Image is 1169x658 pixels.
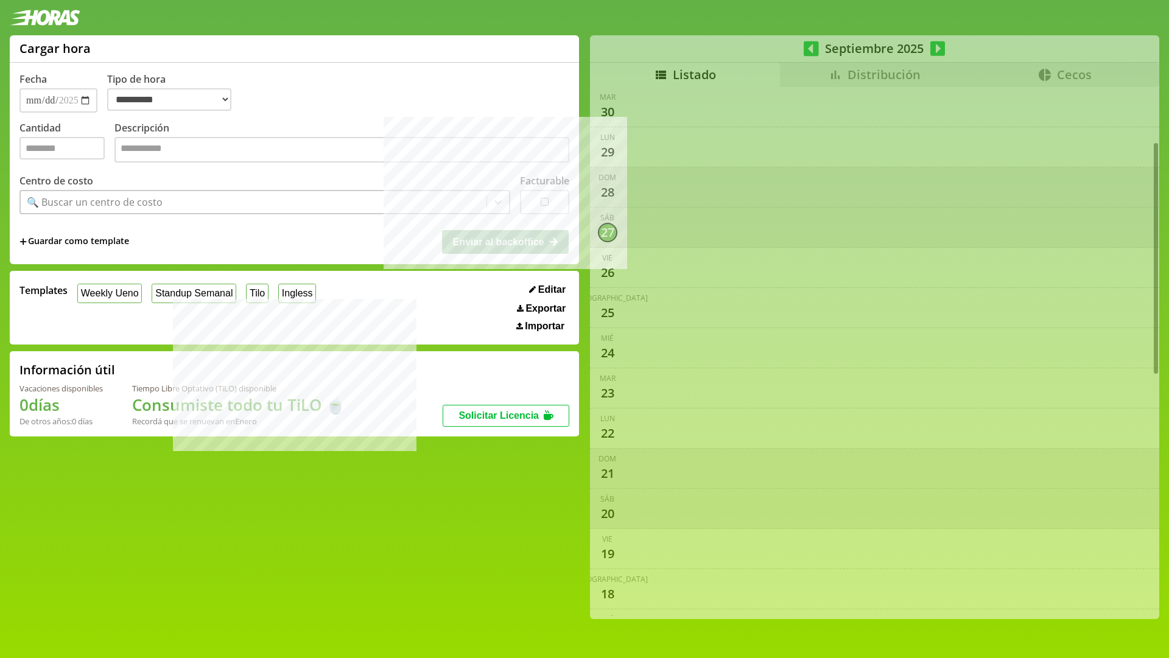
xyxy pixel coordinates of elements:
[19,416,103,427] div: De otros años: 0 días
[132,416,345,427] div: Recordá que se renuevan en
[107,88,231,111] select: Tipo de hora
[132,383,345,394] div: Tiempo Libre Optativo (TiLO) disponible
[246,284,269,303] button: Tilo
[19,394,103,416] h1: 0 días
[458,410,539,421] span: Solicitar Licencia
[443,405,569,427] button: Solicitar Licencia
[107,72,241,113] label: Tipo de hora
[27,195,163,209] div: 🔍 Buscar un centro de costo
[19,174,93,187] label: Centro de costo
[525,321,564,332] span: Importar
[19,362,115,378] h2: Información útil
[10,10,80,26] img: logotipo
[278,284,316,303] button: Ingless
[513,303,569,315] button: Exportar
[19,72,47,86] label: Fecha
[520,174,569,187] label: Facturable
[525,303,566,314] span: Exportar
[114,137,569,163] textarea: Descripción
[538,284,566,295] span: Editar
[19,383,103,394] div: Vacaciones disponibles
[19,121,114,166] label: Cantidad
[19,40,91,57] h1: Cargar hora
[19,137,105,159] input: Cantidad
[19,235,129,248] span: +Guardar como template
[19,284,68,297] span: Templates
[114,121,569,166] label: Descripción
[525,284,569,296] button: Editar
[77,284,142,303] button: Weekly Ueno
[19,235,27,248] span: +
[152,284,236,303] button: Standup Semanal
[235,416,257,427] b: Enero
[132,394,345,416] h1: Consumiste todo tu TiLO 🍵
